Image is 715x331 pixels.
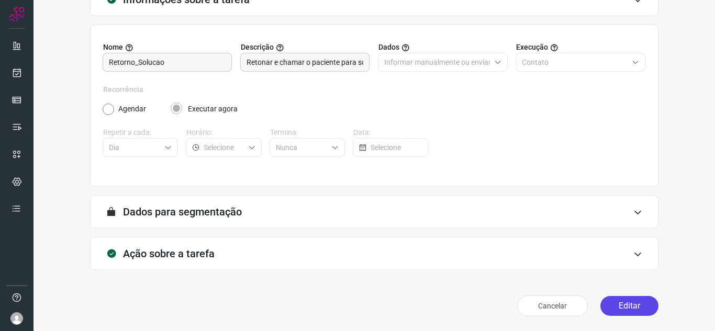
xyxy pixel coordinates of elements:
input: Selecione o tipo de envio [384,53,490,71]
input: Forneça uma breve descrição da sua tarefa. [247,53,363,71]
button: Cancelar [517,295,588,316]
input: Selecione [371,139,421,156]
button: Editar [600,296,658,316]
label: Recorrência [103,84,645,95]
span: Execução [516,42,548,53]
label: Executar agora [188,104,238,115]
label: Repetir a cada: [103,127,178,138]
input: Selecione [204,139,243,156]
label: Agendar [118,104,146,115]
img: avatar-user-boy.jpg [10,312,23,325]
label: Horário: [186,127,261,138]
input: Selecione [276,139,327,156]
input: Selecione o tipo de envio [522,53,628,71]
input: Selecione [109,139,160,156]
span: Descrição [241,42,274,53]
input: Digite o nome para a sua tarefa. [109,53,226,71]
img: Logo [9,6,25,22]
h3: Ação sobre a tarefa [123,247,215,260]
label: Termina: [270,127,345,138]
label: Data: [353,127,428,138]
h3: Dados para segmentação [123,206,242,218]
span: Dados [378,42,399,53]
span: Nome [103,42,123,53]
